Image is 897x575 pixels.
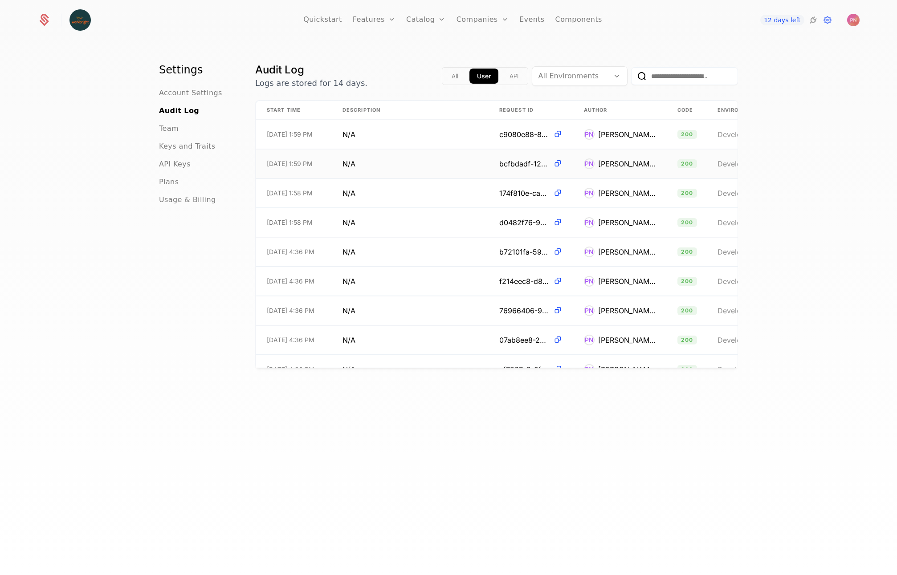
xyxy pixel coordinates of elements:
span: d0482f76-95c8-4c36-bf6a-2fa8d552e8fb [499,217,550,228]
span: bcfbdadf-124f-4efc-b082-3893fa2b41c3 [499,158,550,169]
img: Patrick Navarro [847,14,860,26]
span: Development [718,130,762,139]
button: Open user button [847,14,860,26]
th: Start Time [256,101,332,120]
div: PN [584,335,595,345]
span: 200 [677,277,697,286]
a: Plans [159,177,179,187]
span: N/A [342,364,355,375]
span: 200 [677,365,697,374]
span: 07ab8ee8-281b-4d40-ae39-55765084dddd [499,335,550,345]
h1: Settings [159,63,234,77]
span: N/A [342,129,355,140]
h1: Audit Log [255,63,367,77]
span: [DATE] 4:36 PM [267,277,314,286]
th: Description [332,101,489,120]
span: Development [718,365,762,374]
div: PN [584,247,595,257]
span: N/A [342,305,355,316]
div: PN [584,158,595,169]
span: [DATE] 4:36 PM [267,247,314,256]
div: PN [584,217,595,228]
button: app [469,69,498,84]
a: Account Settings [159,88,222,98]
span: Development [718,306,762,315]
div: [PERSON_NAME] [598,158,656,169]
span: [DATE] 1:59 PM [267,159,313,168]
img: WorkBright [69,9,91,31]
a: API Keys [159,159,191,170]
span: N/A [342,335,355,345]
button: all [444,69,466,84]
span: 200 [677,336,697,344]
div: PN [584,129,595,140]
span: 200 [677,218,697,227]
span: [DATE] 1:58 PM [267,218,313,227]
a: Integrations [808,15,819,25]
a: Team [159,123,179,134]
span: N/A [342,217,355,228]
span: Development [718,159,762,168]
a: Usage & Billing [159,194,216,205]
a: Settings [822,15,833,25]
span: N/A [342,247,355,257]
div: Text alignment [442,67,528,85]
span: Development [718,218,762,227]
div: [PERSON_NAME] [598,305,656,316]
div: [PERSON_NAME] [598,247,656,257]
th: Request ID [489,101,573,120]
div: PN [584,364,595,375]
span: Development [718,247,762,256]
th: Author [573,101,667,120]
div: [PERSON_NAME] [598,364,656,375]
div: [PERSON_NAME] [598,129,656,140]
th: Code [667,101,707,120]
span: 200 [677,159,697,168]
div: PN [584,188,595,198]
span: 200 [677,130,697,139]
span: [DATE] 1:58 PM [267,189,313,198]
span: c9080e88-8160-4f8a-b70a-393f1d70c6e5 [499,129,550,140]
span: 174f810e-ca99-4225-9192-5393078f2e76 [499,188,550,198]
span: b72101fa-59a2-42f4-a01d-ef2148168af4 [499,247,550,257]
span: 200 [677,306,697,315]
span: N/A [342,276,355,287]
span: [DATE] 4:36 PM [267,365,314,374]
span: [DATE] 4:36 PM [267,336,314,344]
span: f214eec8-d899-49ce-a988-21559aa7feea [499,276,550,287]
a: 12 days left [760,15,804,25]
a: Keys and Traits [159,141,215,152]
span: 200 [677,247,697,256]
span: cf7507e3-9f77-4c2e-8e09-2e9950c0a52e [499,364,550,375]
div: [PERSON_NAME] [598,335,656,345]
div: PN [584,276,595,287]
span: N/A [342,188,355,198]
div: [PERSON_NAME] [598,276,656,287]
span: 76966406-9b5e-4e63-82f2-88631397f3f2 [499,305,550,316]
a: Audit Log [159,105,199,116]
th: Environment [707,101,796,120]
div: PN [584,305,595,316]
span: Development [718,336,762,344]
p: Logs are stored for 14 days. [255,77,367,89]
span: [DATE] 1:59 PM [267,130,313,139]
div: [PERSON_NAME] [598,217,656,228]
span: Development [718,277,762,286]
span: 200 [677,189,697,198]
span: N/A [342,158,355,169]
span: [DATE] 4:36 PM [267,306,314,315]
nav: Main [159,63,234,205]
button: api [502,69,526,84]
span: Development [718,189,762,198]
div: [PERSON_NAME] [598,188,656,198]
